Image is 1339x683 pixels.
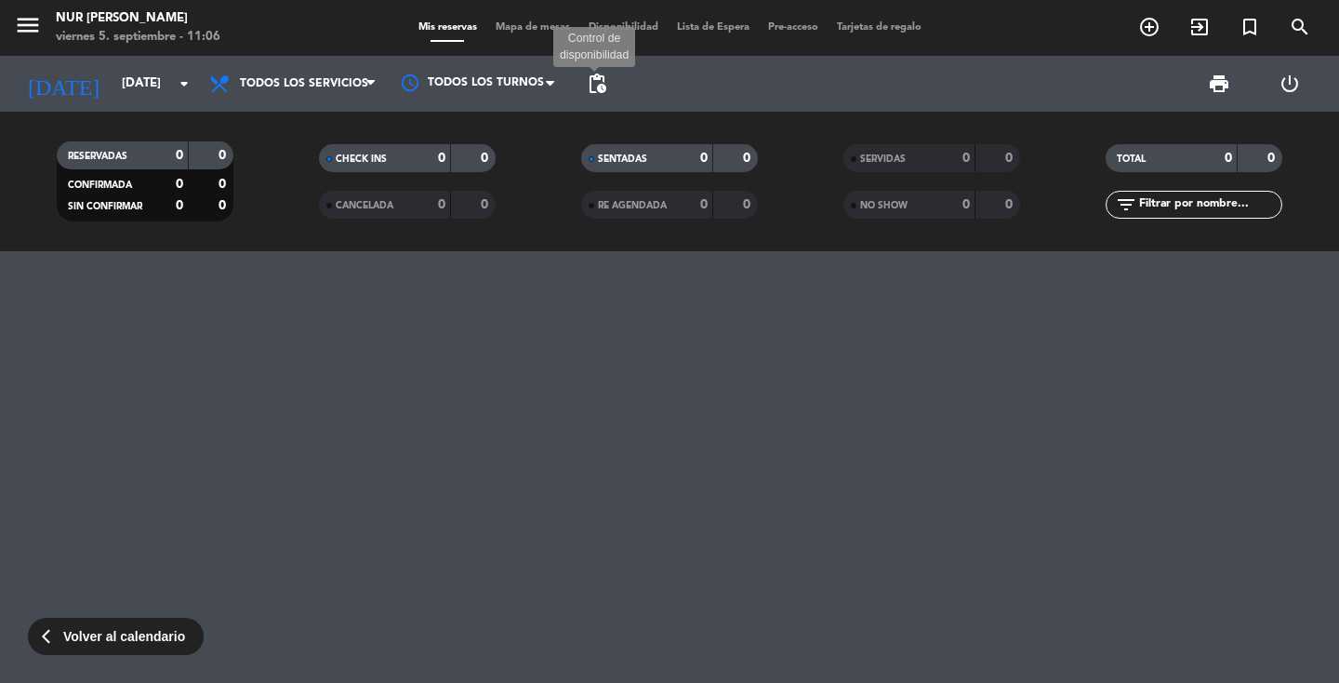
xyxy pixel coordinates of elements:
i: search [1289,16,1311,38]
i: turned_in_not [1239,16,1261,38]
strong: 0 [219,178,230,191]
strong: 0 [438,198,445,211]
strong: 0 [481,198,492,211]
span: Lista de Espera [668,22,759,33]
span: RESERVADAS [68,152,127,161]
strong: 0 [1267,152,1279,165]
strong: 0 [962,152,970,165]
div: NUR [PERSON_NAME] [56,9,220,28]
span: CHECK INS [336,154,387,164]
strong: 0 [1005,198,1016,211]
span: CANCELADA [336,201,393,210]
span: SENTADAS [598,154,647,164]
strong: 0 [1005,152,1016,165]
i: exit_to_app [1188,16,1211,38]
span: TOTAL [1117,154,1146,164]
i: filter_list [1115,194,1137,216]
i: power_settings_new [1279,73,1301,95]
strong: 0 [743,198,754,211]
strong: 0 [176,178,183,191]
span: Pre-acceso [759,22,828,33]
span: Mis reservas [409,22,486,33]
span: Todos los servicios [240,77,368,90]
strong: 0 [700,152,708,165]
strong: 0 [438,152,445,165]
span: Tarjetas de regalo [828,22,931,33]
strong: 0 [219,199,230,212]
button: menu [14,11,42,46]
span: CONFIRMADA [68,181,132,190]
span: arrow_back_ios [42,628,59,645]
span: print [1208,73,1230,95]
span: SERVIDAS [860,154,906,164]
div: LOG OUT [1254,56,1325,112]
input: Filtrar por nombre... [1137,194,1281,215]
strong: 0 [962,198,970,211]
i: menu [14,11,42,39]
strong: 0 [1225,152,1232,165]
strong: 0 [219,149,230,162]
span: pending_actions [586,73,608,95]
i: [DATE] [14,63,113,104]
i: add_circle_outline [1138,16,1160,38]
div: Control de disponibilidad [553,27,635,68]
span: Mapa de mesas [486,22,579,33]
i: arrow_drop_down [173,73,195,95]
strong: 0 [743,152,754,165]
span: RE AGENDADA [598,201,667,210]
div: viernes 5. septiembre - 11:06 [56,28,220,47]
span: NO SHOW [860,201,908,210]
span: SIN CONFIRMAR [68,202,142,211]
strong: 0 [700,198,708,211]
strong: 0 [481,152,492,165]
span: Volver al calendario [63,626,185,648]
strong: 0 [176,199,183,212]
strong: 0 [176,149,183,162]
